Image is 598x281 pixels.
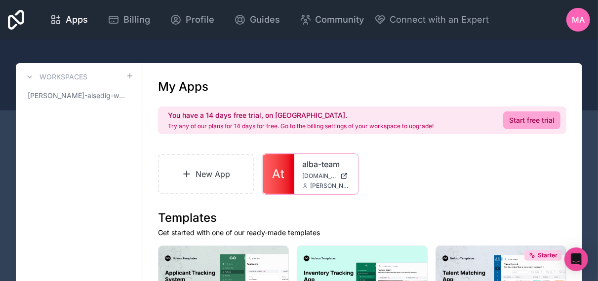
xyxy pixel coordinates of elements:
span: ma [572,14,585,26]
button: Connect with an Expert [374,13,489,27]
a: Billing [100,9,158,31]
h3: Workspaces [40,72,87,82]
span: Guides [250,13,280,27]
span: Billing [123,13,150,27]
span: [PERSON_NAME][EMAIL_ADDRESS][DOMAIN_NAME] [310,182,350,190]
a: alba-team [302,158,350,170]
span: Profile [186,13,214,27]
p: Try any of our plans for 14 days for free. Go to the billing settings of your workspace to upgrade! [168,122,434,130]
a: At [263,154,294,194]
a: New App [158,154,254,194]
a: Community [292,9,372,31]
a: [DOMAIN_NAME] [302,172,350,180]
h1: Templates [158,210,566,226]
span: Starter [538,251,558,259]
a: Guides [226,9,288,31]
span: Connect with an Expert [390,13,489,27]
p: Get started with one of our ready-made templates [158,228,566,238]
a: [PERSON_NAME]-alsedig-workspace [24,87,134,105]
a: Profile [162,9,222,31]
span: At [272,166,284,182]
div: Open Intercom Messenger [564,247,588,271]
h2: You have a 14 days free trial, on [GEOGRAPHIC_DATA]. [168,110,434,120]
span: Community [316,13,364,27]
a: Workspaces [24,71,87,83]
span: [DOMAIN_NAME] [302,172,336,180]
span: [PERSON_NAME]-alsedig-workspace [28,91,126,101]
span: Apps [66,13,88,27]
a: Apps [42,9,96,31]
h1: My Apps [158,79,208,95]
a: Start free trial [503,111,560,129]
